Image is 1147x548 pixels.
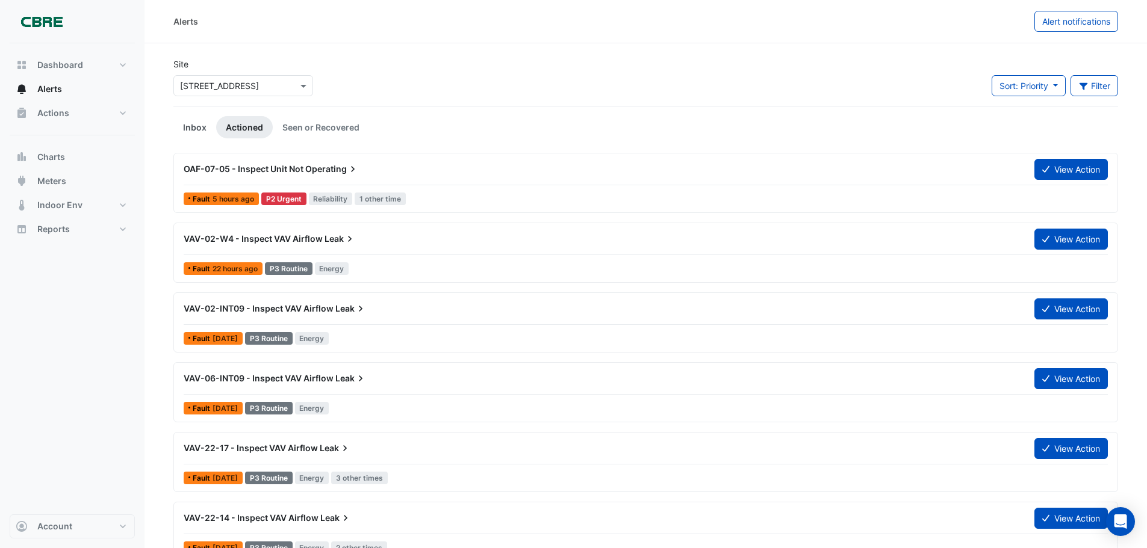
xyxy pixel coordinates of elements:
[309,192,353,205] span: Reliability
[173,15,198,28] div: Alerts
[16,83,28,95] app-icon: Alerts
[173,116,216,138] a: Inbox
[295,472,329,484] span: Energy
[273,116,369,138] a: Seen or Recovered
[184,373,334,383] span: VAV-06-INT09 - Inspect VAV Airflow
[992,75,1066,96] button: Sort: Priority
[10,53,135,77] button: Dashboard
[1034,11,1118,32] button: Alert notifications
[999,81,1048,91] span: Sort: Priority
[16,59,28,71] app-icon: Dashboard
[213,334,238,343] span: Thu 25-Sep-2025 14:00 AEST
[245,402,293,414] div: P3 Routine
[37,520,72,532] span: Account
[193,475,213,482] span: Fault
[1071,75,1119,96] button: Filter
[37,199,82,211] span: Indoor Env
[1106,507,1135,536] div: Open Intercom Messenger
[1034,438,1108,459] button: View Action
[1034,229,1108,250] button: View Action
[295,402,329,414] span: Energy
[305,163,359,175] span: Operating
[14,10,69,34] img: Company Logo
[1034,368,1108,389] button: View Action
[184,303,334,313] span: VAV-02-INT09 - Inspect VAV Airflow
[37,59,83,71] span: Dashboard
[10,145,135,169] button: Charts
[10,169,135,193] button: Meters
[335,372,367,384] span: Leak
[245,332,293,345] div: P3 Routine
[1042,16,1110,26] span: Alert notifications
[331,472,388,484] span: 3 other times
[37,107,69,119] span: Actions
[320,512,352,524] span: Leak
[216,116,273,138] a: Actioned
[193,335,213,342] span: Fault
[10,514,135,538] button: Account
[37,151,65,163] span: Charts
[37,223,70,235] span: Reports
[213,194,254,203] span: Tue 30-Sep-2025 08:00 AEST
[16,107,28,119] app-icon: Actions
[320,442,351,454] span: Leak
[193,265,213,272] span: Fault
[193,405,213,412] span: Fault
[1034,508,1108,529] button: View Action
[184,233,323,244] span: VAV-02-W4 - Inspect VAV Airflow
[37,83,62,95] span: Alerts
[265,262,312,275] div: P3 Routine
[1034,159,1108,180] button: View Action
[184,164,303,174] span: OAF-07-05 - Inspect Unit Not
[295,332,329,345] span: Energy
[325,233,356,245] span: Leak
[355,192,406,205] span: 1 other time
[184,443,318,453] span: VAV-22-17 - Inspect VAV Airflow
[193,195,213,203] span: Fault
[245,472,293,484] div: P3 Routine
[16,223,28,235] app-icon: Reports
[10,217,135,241] button: Reports
[335,303,367,315] span: Leak
[213,404,238,413] span: Tue 23-Sep-2025 16:00 AEST
[213,473,238,482] span: Thu 11-Sep-2025 08:45 AEST
[315,262,349,275] span: Energy
[1034,298,1108,319] button: View Action
[10,101,135,125] button: Actions
[213,264,258,273] span: Mon 29-Sep-2025 15:15 AEST
[16,151,28,163] app-icon: Charts
[16,199,28,211] app-icon: Indoor Env
[10,193,135,217] button: Indoor Env
[184,513,319,523] span: VAV-22-14 - Inspect VAV Airflow
[37,175,66,187] span: Meters
[173,58,188,70] label: Site
[10,77,135,101] button: Alerts
[261,192,306,205] div: P2 Urgent
[16,175,28,187] app-icon: Meters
